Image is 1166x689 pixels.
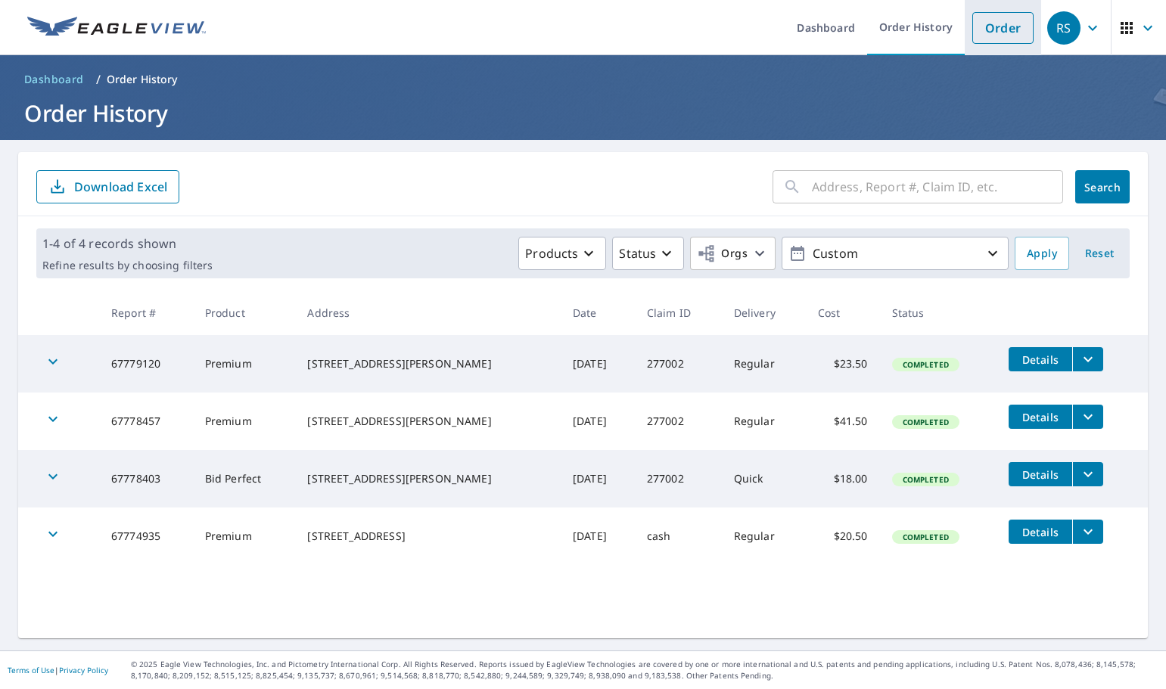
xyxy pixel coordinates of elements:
[1027,244,1057,263] span: Apply
[8,666,108,675] p: |
[1072,405,1103,429] button: filesDropdownBtn-67778457
[518,237,606,270] button: Products
[1072,520,1103,544] button: filesDropdownBtn-67774935
[635,290,722,335] th: Claim ID
[635,507,722,565] td: cash
[18,98,1148,129] h1: Order History
[99,450,193,507] td: 67778403
[722,393,806,450] td: Regular
[74,178,167,195] p: Download Excel
[1072,347,1103,371] button: filesDropdownBtn-67779120
[1087,180,1118,194] span: Search
[193,450,296,507] td: Bid Perfect
[972,12,1034,44] a: Order
[635,450,722,507] td: 277002
[1015,237,1069,270] button: Apply
[722,450,806,507] td: Quick
[806,335,880,393] td: $23.50
[561,335,635,393] td: [DATE]
[635,335,722,393] td: 277002
[8,665,54,675] a: Terms of Use
[193,507,296,565] td: Premium
[561,450,635,507] td: [DATE]
[690,237,776,270] button: Orgs
[193,335,296,393] td: Premium
[99,507,193,565] td: 67774935
[612,237,684,270] button: Status
[1009,405,1072,429] button: detailsBtn-67778457
[295,290,561,335] th: Address
[635,393,722,450] td: 277002
[1075,237,1124,270] button: Reset
[59,665,108,675] a: Privacy Policy
[1018,410,1063,424] span: Details
[1075,170,1130,203] button: Search
[99,393,193,450] td: 67778457
[42,234,213,253] p: 1-4 of 4 records shown
[894,359,958,370] span: Completed
[42,259,213,272] p: Refine results by choosing filters
[782,237,1009,270] button: Custom
[1018,467,1063,482] span: Details
[307,471,549,486] div: [STREET_ADDRESS][PERSON_NAME]
[525,244,578,262] p: Products
[561,393,635,450] td: [DATE]
[99,335,193,393] td: 67779120
[1047,11,1080,45] div: RS
[806,393,880,450] td: $41.50
[894,474,958,485] span: Completed
[307,414,549,429] div: [STREET_ADDRESS][PERSON_NAME]
[99,290,193,335] th: Report #
[806,290,880,335] th: Cost
[806,507,880,565] td: $20.50
[894,532,958,542] span: Completed
[18,67,90,92] a: Dashboard
[561,290,635,335] th: Date
[1081,244,1118,263] span: Reset
[722,290,806,335] th: Delivery
[894,417,958,427] span: Completed
[1018,525,1063,539] span: Details
[880,290,997,335] th: Status
[722,507,806,565] td: Regular
[24,72,84,87] span: Dashboard
[131,659,1158,681] p: © 2025 Eagle View Technologies, Inc. and Pictometry International Corp. All Rights Reserved. Repo...
[307,356,549,371] div: [STREET_ADDRESS][PERSON_NAME]
[36,170,179,203] button: Download Excel
[307,529,549,544] div: [STREET_ADDRESS]
[18,67,1148,92] nav: breadcrumb
[806,450,880,507] td: $18.00
[107,72,178,87] p: Order History
[96,70,101,88] li: /
[1018,352,1063,367] span: Details
[27,17,206,39] img: EV Logo
[1009,462,1072,486] button: detailsBtn-67778403
[722,335,806,393] td: Regular
[807,241,984,267] p: Custom
[1072,462,1103,486] button: filesDropdownBtn-67778403
[812,166,1063,208] input: Address, Report #, Claim ID, etc.
[561,507,635,565] td: [DATE]
[193,290,296,335] th: Product
[619,244,656,262] p: Status
[193,393,296,450] td: Premium
[697,244,748,263] span: Orgs
[1009,520,1072,544] button: detailsBtn-67774935
[1009,347,1072,371] button: detailsBtn-67779120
